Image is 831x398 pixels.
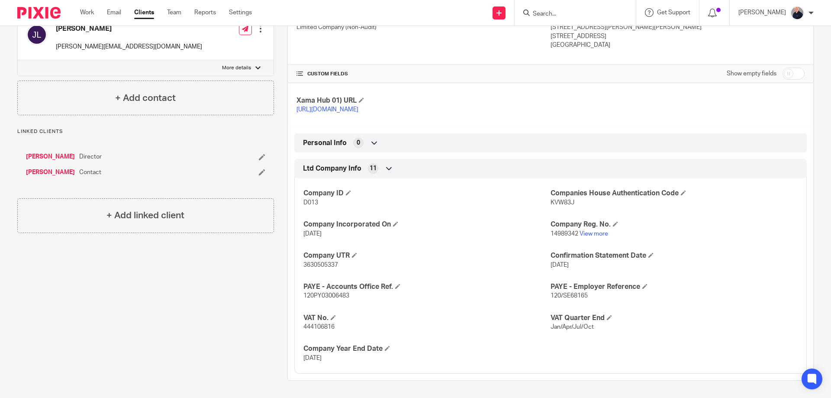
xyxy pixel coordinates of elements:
p: [PERSON_NAME][EMAIL_ADDRESS][DOMAIN_NAME] [56,42,202,51]
input: Search [532,10,610,18]
span: Director [79,152,102,161]
p: [PERSON_NAME] [738,8,786,17]
a: Reports [194,8,216,17]
img: svg%3E [26,24,47,45]
span: 14989342 [551,231,578,237]
span: [DATE] [551,262,569,268]
p: [STREET_ADDRESS] [551,32,805,41]
h4: Company Incorporated On [303,220,551,229]
a: Email [107,8,121,17]
span: Get Support [657,10,690,16]
a: [URL][DOMAIN_NAME] [296,107,358,113]
p: [STREET_ADDRESS][PERSON_NAME][PERSON_NAME] [551,23,805,32]
p: [GEOGRAPHIC_DATA] [551,41,805,49]
h4: + Add contact [115,91,176,105]
h4: CUSTOM FIELDS [296,71,551,78]
h4: Companies House Authentication Code [551,189,798,198]
a: Clients [134,8,154,17]
h4: VAT No. [303,314,551,323]
h4: [PERSON_NAME] [56,24,202,33]
span: [DATE] [303,231,322,237]
h4: Xama Hub 01) URL [296,96,551,105]
span: Personal Info [303,139,347,148]
h4: PAYE - Accounts Office Ref. [303,282,551,291]
h4: Company ID [303,189,551,198]
a: Team [167,8,181,17]
h4: + Add linked client [106,209,184,222]
span: Contact [79,168,101,177]
h4: Company UTR [303,251,551,260]
span: 120PY03006483 [303,293,349,299]
a: Settings [229,8,252,17]
p: Linked clients [17,128,274,135]
h4: Company Reg. No. [551,220,798,229]
label: Show empty fields [727,69,776,78]
span: Jan/Apr/Jul/Oct [551,324,594,330]
span: 0 [357,139,360,147]
a: [PERSON_NAME] [26,152,75,161]
span: 120/SE68165 [551,293,588,299]
a: View more [580,231,608,237]
h4: VAT Quarter End [551,314,798,323]
a: [PERSON_NAME] [26,168,75,177]
h4: Confirmation Statement Date [551,251,798,260]
img: Pixie [17,7,61,19]
span: [DATE] [303,355,322,361]
span: KVW83J [551,200,574,206]
span: 3630505337 [303,262,338,268]
span: Ltd Company Info [303,164,361,173]
a: Work [80,8,94,17]
h4: Company Year End Date [303,344,551,353]
span: 444106816 [303,324,335,330]
h4: PAYE - Employer Reference [551,282,798,291]
span: D013 [303,200,318,206]
p: Limited Company (Non-Audit) [296,23,551,32]
img: IMG_8745-0021-copy.jpg [790,6,804,20]
p: More details [222,65,251,71]
span: 11 [370,164,377,173]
